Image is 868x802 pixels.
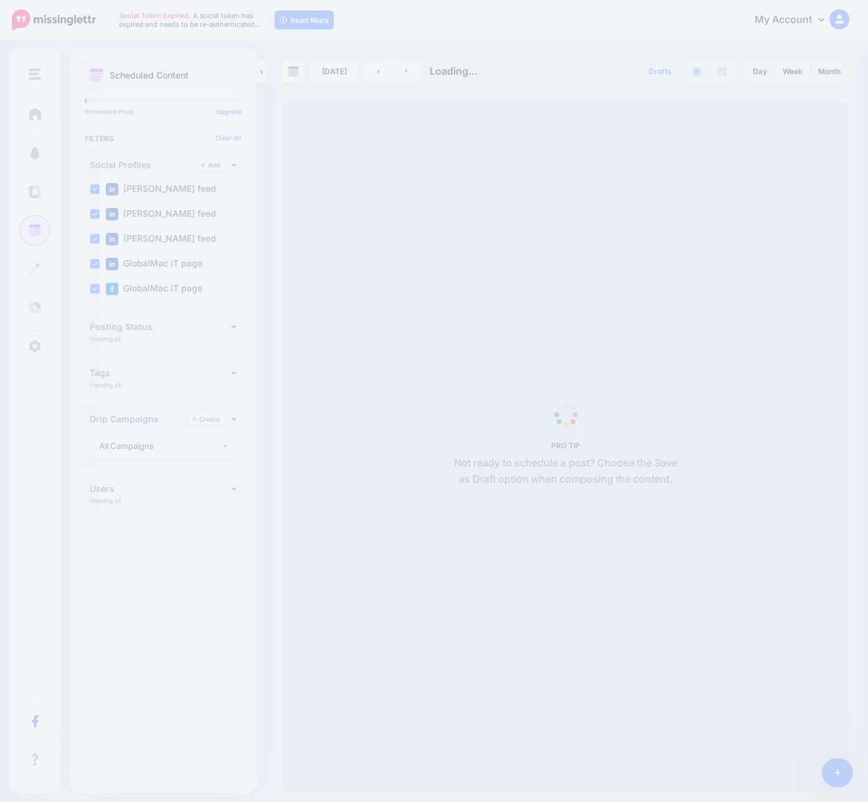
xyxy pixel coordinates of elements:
a: [DATE] [309,60,359,83]
p: Scheduled Posts [85,108,242,115]
label: GlobalMac iT page [106,283,202,295]
h4: Users [90,484,231,493]
img: linkedin-square.png [106,233,118,245]
img: Missinglettr [12,9,96,31]
a: Day [745,62,775,82]
img: facebook-grey-square.png [717,67,727,77]
img: paragraph-boxed.png [692,67,702,77]
a: My Account [742,5,849,35]
p: Scheduled Content [110,71,189,80]
p: Viewing all [90,381,121,389]
div: All Campaigns [99,439,222,453]
img: linkedin-square.png [106,258,118,270]
img: calendar.png [90,68,103,82]
a: Month [811,62,848,82]
a: Create [187,413,225,425]
h4: Tags [90,369,231,377]
button: All Campaigns [90,434,237,458]
p: Not ready to schedule a post? Choose the Save as Draft option when composing the content. [449,455,682,488]
h5: PRO TIP [449,441,682,450]
a: Drafts [641,60,679,83]
a: Read More [275,11,334,29]
img: calendar-grey-darker.png [288,66,299,77]
a: Add [196,159,225,171]
a: Clear All [215,134,242,141]
h4: Drip Campaigns [90,415,187,423]
img: linkedin-square.png [106,208,118,220]
img: facebook-square.png [106,283,118,295]
span: Loading... [430,65,478,77]
label: [PERSON_NAME] feed [106,183,216,196]
img: linkedin-square.png [106,183,118,196]
h4: Social Profiles [90,161,196,169]
label: [PERSON_NAME] feed [106,208,216,220]
img: menu.png [29,68,41,80]
h4: Posting Status [90,323,231,331]
a: Week [775,62,810,82]
span: Drafts [649,68,672,75]
span: A social token has expired and needs to be re-authenticated… [119,11,261,29]
h4: Filters [85,134,242,143]
a: Upgrade [216,108,242,115]
span: Social Token Expired. [119,11,191,20]
label: GlobalMac iT page [106,258,202,270]
p: Viewing all [90,335,121,342]
label: [PERSON_NAME] feed [106,233,216,245]
p: Viewing all [90,497,121,504]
